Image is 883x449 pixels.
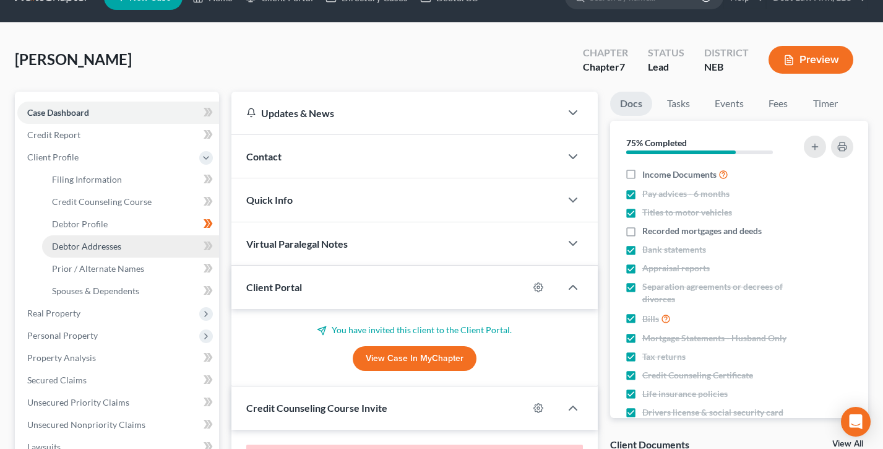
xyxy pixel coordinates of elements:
[42,235,219,258] a: Debtor Addresses
[626,137,687,148] strong: 75% Completed
[246,402,387,414] span: Credit Counseling Course Invite
[52,196,152,207] span: Credit Counseling Course
[642,225,762,237] span: Recorded mortgages and deeds
[42,280,219,302] a: Spouses & Dependents
[642,406,783,419] span: Drivers license & social security card
[52,241,121,251] span: Debtor Addresses
[246,107,546,120] div: Updates & News
[642,388,728,400] span: Life insurance policies
[642,168,717,181] span: Income Documents
[642,369,753,381] span: Credit Counseling Certificate
[657,92,700,116] a: Tasks
[246,238,348,250] span: Virtual Paralegal Notes
[52,286,139,296] span: Spouses & Dependents
[52,174,122,185] span: Filing Information
[27,352,96,363] span: Property Analysis
[17,369,219,391] a: Secured Claims
[803,92,848,116] a: Timer
[642,206,732,219] span: Titles to motor vehicles
[246,281,302,293] span: Client Portal
[648,60,684,74] div: Lead
[27,107,89,118] span: Case Dashboard
[642,281,793,305] span: Separation agreements or decrees of divorces
[610,92,652,116] a: Docs
[759,92,798,116] a: Fees
[42,191,219,213] a: Credit Counseling Course
[27,330,98,341] span: Personal Property
[27,308,80,318] span: Real Property
[27,419,145,430] span: Unsecured Nonpriority Claims
[583,60,628,74] div: Chapter
[27,375,87,385] span: Secured Claims
[619,61,625,72] span: 7
[642,243,706,256] span: Bank statements
[42,213,219,235] a: Debtor Profile
[52,263,144,274] span: Prior / Alternate Names
[841,407,871,437] div: Open Intercom Messenger
[246,194,293,206] span: Quick Info
[15,50,132,68] span: [PERSON_NAME]
[769,46,853,74] button: Preview
[705,92,754,116] a: Events
[17,347,219,369] a: Property Analysis
[27,397,129,408] span: Unsecured Priority Claims
[642,313,659,325] span: Bills
[353,346,476,371] a: View Case in MyChapter
[642,332,786,344] span: Mortgage Statements - Husband Only
[246,324,583,336] p: You have invited this client to the Client Portal.
[832,440,863,448] a: View All
[648,46,684,60] div: Status
[27,152,79,162] span: Client Profile
[642,351,686,363] span: Tax returns
[17,414,219,436] a: Unsecured Nonpriority Claims
[27,129,80,140] span: Credit Report
[52,219,108,229] span: Debtor Profile
[17,124,219,146] a: Credit Report
[246,150,282,162] span: Contact
[642,262,710,274] span: Appraisal reports
[704,60,749,74] div: NEB
[42,258,219,280] a: Prior / Alternate Names
[17,102,219,124] a: Case Dashboard
[42,168,219,191] a: Filing Information
[642,188,730,200] span: Pay advices - 6 months
[704,46,749,60] div: District
[583,46,628,60] div: Chapter
[17,391,219,414] a: Unsecured Priority Claims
